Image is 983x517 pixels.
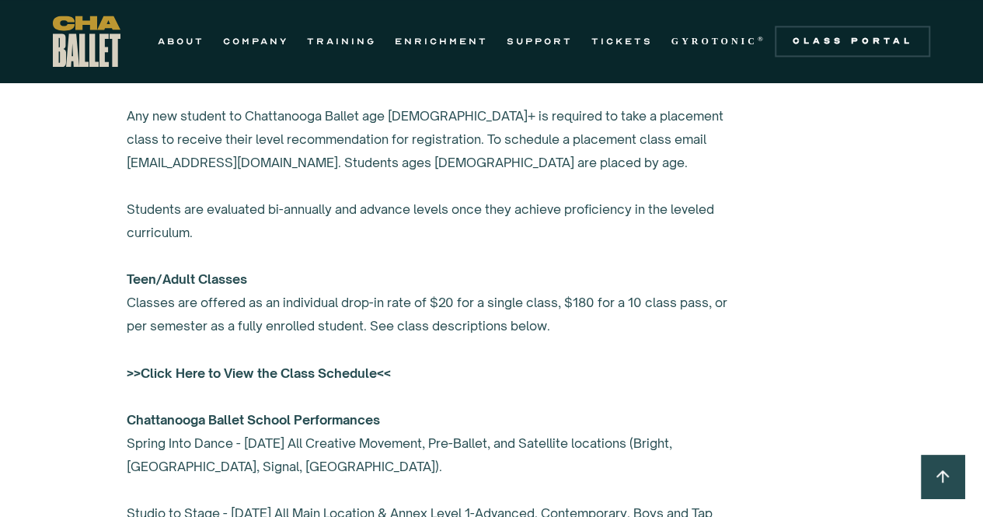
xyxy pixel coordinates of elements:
strong: Teen/Adult Classes [127,271,247,287]
a: COMPANY [223,32,288,51]
a: GYROTONIC® [671,32,766,51]
a: TRAINING [307,32,376,51]
a: ABOUT [158,32,204,51]
a: ENRICHMENT [395,32,488,51]
div: Class Portal [784,35,921,47]
strong: Chattanooga Ballet School Performances [127,411,380,427]
a: Class Portal [775,26,930,57]
sup: ® [758,35,766,43]
a: TICKETS [591,32,653,51]
a: SUPPORT [507,32,573,51]
strong: GYROTONIC [671,36,758,47]
a: home [53,16,120,67]
a: >>Click Here to View the Class Schedule<< [127,365,391,380]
